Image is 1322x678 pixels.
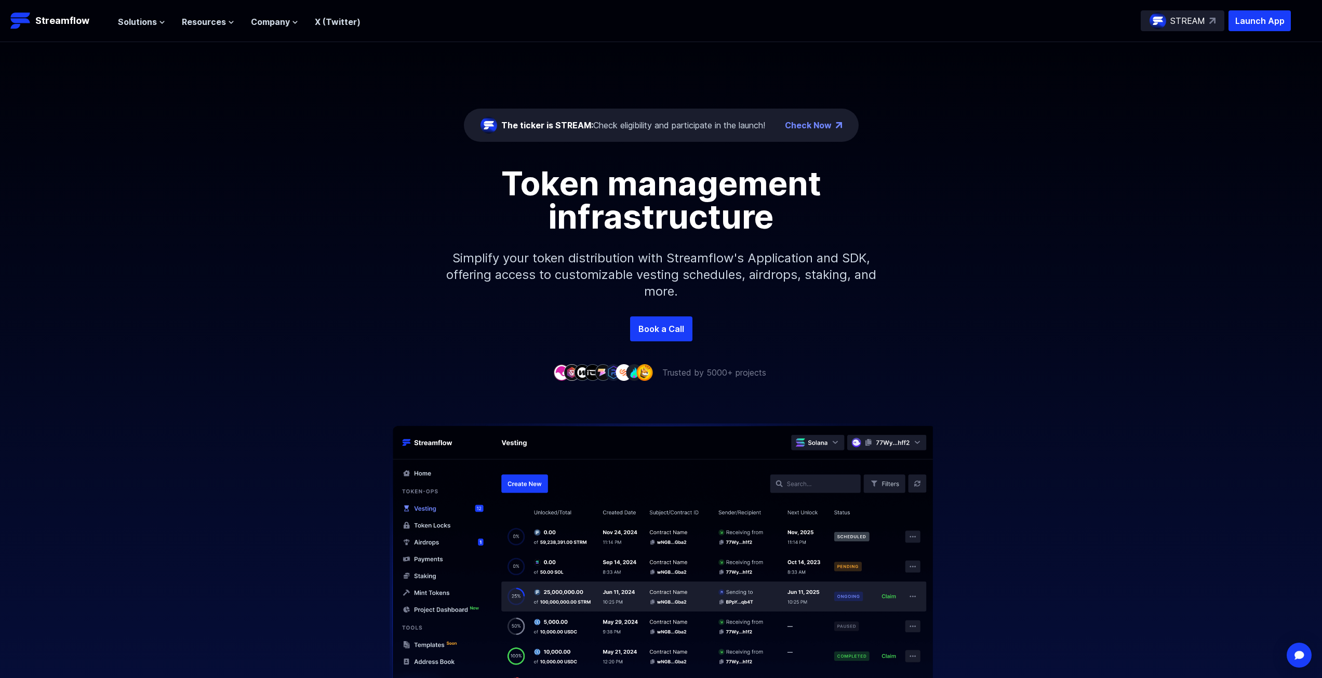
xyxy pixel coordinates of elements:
div: Open Intercom Messenger [1287,643,1312,668]
h1: Token management infrastructure [428,167,895,233]
a: X (Twitter) [315,17,360,27]
img: company-4 [584,364,601,380]
a: Book a Call [630,316,692,341]
p: Simplify your token distribution with Streamflow's Application and SDK, offering access to custom... [438,233,885,316]
span: The ticker is STREAM: [501,120,593,130]
img: company-9 [636,364,653,380]
img: company-7 [616,364,632,380]
p: STREAM [1170,15,1205,27]
img: Streamflow Logo [10,10,31,31]
div: Check eligibility and participate in the launch! [501,119,765,131]
span: Resources [182,16,226,28]
img: company-2 [564,364,580,380]
button: Resources [182,16,234,28]
button: Company [251,16,298,28]
p: Trusted by 5000+ projects [662,366,766,379]
img: top-right-arrow.svg [1209,18,1216,24]
img: company-5 [595,364,611,380]
img: company-3 [574,364,591,380]
a: Streamflow [10,10,108,31]
a: Check Now [785,119,832,131]
img: company-8 [626,364,643,380]
img: company-1 [553,364,570,380]
p: Streamflow [35,14,89,28]
button: Launch App [1228,10,1291,31]
button: Solutions [118,16,165,28]
a: STREAM [1141,10,1224,31]
img: streamflow-logo-circle.png [1150,12,1166,29]
span: Company [251,16,290,28]
img: company-6 [605,364,622,380]
span: Solutions [118,16,157,28]
img: top-right-arrow.png [836,122,842,128]
img: streamflow-logo-circle.png [480,117,497,134]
